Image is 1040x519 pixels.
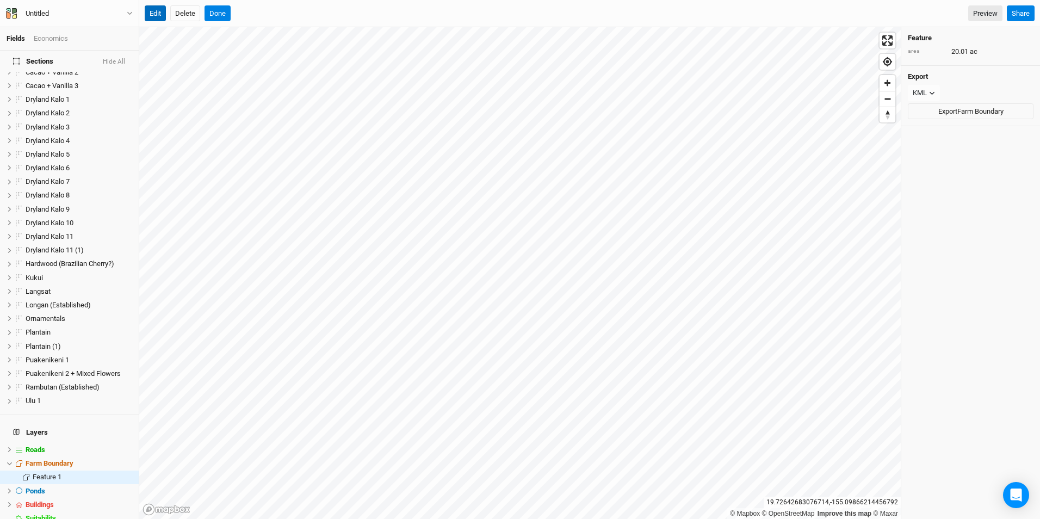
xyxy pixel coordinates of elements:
[26,246,132,255] div: Dryland Kalo 11 (1)
[7,34,25,42] a: Fields
[26,342,132,351] div: Plantain (1)
[908,47,946,55] div: area
[873,510,898,517] a: Maxar
[170,5,200,22] button: Delete
[26,287,132,296] div: Langsat
[26,95,70,103] span: Dryland Kalo 1
[26,82,132,90] div: Cacao + Vanilla 3
[908,85,940,101] button: KML
[970,47,977,57] span: ac
[26,232,132,241] div: Dryland Kalo 11
[26,487,45,495] span: Ponds
[968,5,1002,22] a: Preview
[26,356,69,364] span: Puakenikeni 1
[26,191,70,199] span: Dryland Kalo 8
[7,422,132,443] h4: Layers
[26,274,132,282] div: Kukui
[26,369,132,378] div: Puakenikeni 2 + Mixed Flowers
[26,8,49,19] div: Untitled
[205,5,231,22] button: Done
[26,356,132,364] div: Puakenikeni 1
[26,137,132,145] div: Dryland Kalo 4
[26,205,70,213] span: Dryland Kalo 9
[26,487,132,496] div: Ponds
[26,501,54,509] span: Buildings
[1007,5,1035,22] button: Share
[913,88,927,98] div: KML
[139,27,901,519] canvas: Map
[26,177,132,186] div: Dryland Kalo 7
[102,58,126,66] button: Hide All
[143,503,190,516] a: Mapbox logo
[880,33,895,48] button: Enter fullscreen
[26,314,132,323] div: Ornamentals
[26,397,41,405] span: Ulu 1
[818,510,871,517] a: Improve this map
[26,95,132,104] div: Dryland Kalo 1
[33,473,132,481] div: Feature 1
[26,123,70,131] span: Dryland Kalo 3
[26,287,51,295] span: Langsat
[26,82,78,90] span: Cacao + Vanilla 3
[26,459,132,468] div: Farm Boundary
[145,5,166,22] button: Edit
[26,191,132,200] div: Dryland Kalo 8
[26,259,114,268] span: Hardwood (Brazilian Cherry?)
[13,57,53,66] span: Sections
[26,459,73,467] span: Farm Boundary
[26,446,132,454] div: Roads
[26,232,73,240] span: Dryland Kalo 11
[26,328,51,336] span: Plantain
[26,369,121,378] span: Puakenikeni 2 + Mixed Flowers
[762,510,815,517] a: OpenStreetMap
[26,219,73,227] span: Dryland Kalo 10
[880,91,895,107] button: Zoom out
[26,164,70,172] span: Dryland Kalo 6
[880,54,895,70] button: Find my location
[26,177,70,186] span: Dryland Kalo 7
[26,501,132,509] div: Buildings
[26,301,132,310] div: Longan (Established)
[880,107,895,122] button: Reset bearing to north
[26,314,65,323] span: Ornamentals
[26,246,84,254] span: Dryland Kalo 11 (1)
[26,259,132,268] div: Hardwood (Brazilian Cherry?)
[34,34,68,44] div: Economics
[26,301,91,309] span: Longan (Established)
[730,510,760,517] a: Mapbox
[26,123,132,132] div: Dryland Kalo 3
[908,103,1033,120] button: ExportFarm Boundary
[26,397,132,405] div: Ulu 1
[5,8,133,20] button: Untitled
[26,109,132,118] div: Dryland Kalo 2
[908,47,1033,57] div: 20.01
[26,446,45,454] span: Roads
[1003,482,1029,508] div: Open Intercom Messenger
[26,137,70,145] span: Dryland Kalo 4
[26,150,70,158] span: Dryland Kalo 5
[908,34,1033,42] h4: Feature
[33,473,61,481] span: Feature 1
[908,72,1033,81] h4: Export
[764,497,901,508] div: 19.72642683076714 , -155.09866214456792
[880,75,895,91] button: Zoom in
[26,328,132,337] div: Plantain
[26,164,132,172] div: Dryland Kalo 6
[26,383,100,391] span: Rambutan (Established)
[26,109,70,117] span: Dryland Kalo 2
[26,383,132,392] div: Rambutan (Established)
[26,342,61,350] span: Plantain (1)
[26,205,132,214] div: Dryland Kalo 9
[26,150,132,159] div: Dryland Kalo 5
[26,274,43,282] span: Kukui
[26,219,132,227] div: Dryland Kalo 10
[26,68,78,76] span: Cacao + Vanilla 2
